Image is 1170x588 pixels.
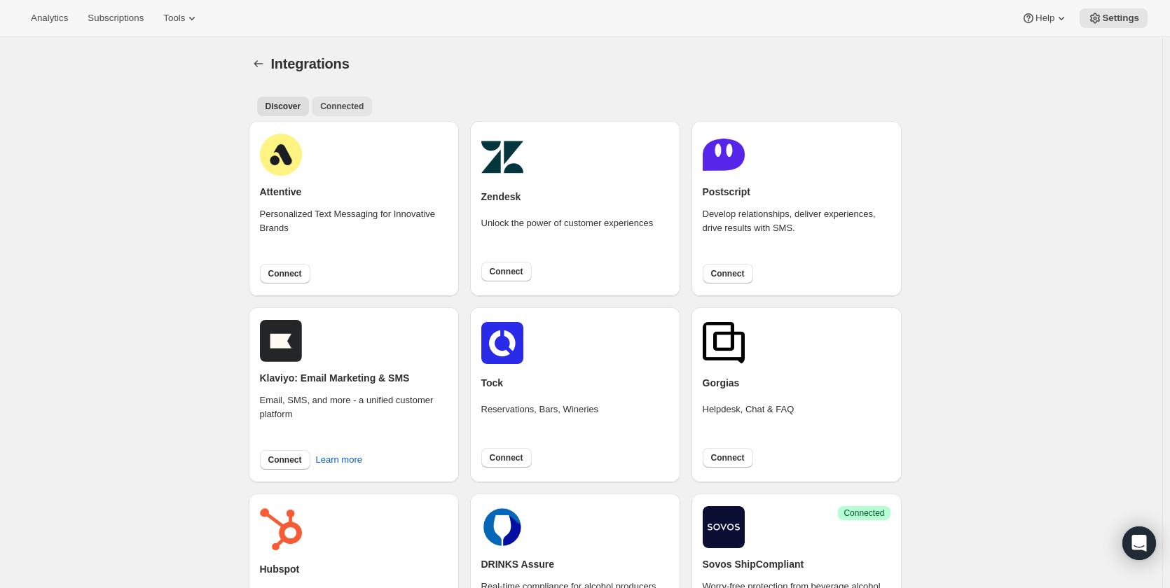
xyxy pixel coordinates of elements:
h2: Zendesk [481,190,521,204]
button: Connect [481,448,532,468]
span: Connected [320,101,364,112]
span: Integrations [271,56,350,71]
div: Open Intercom Messenger [1122,526,1156,560]
span: Help [1035,13,1054,24]
h2: Gorgias [703,376,740,390]
img: gorgias.png [703,322,745,364]
img: attentive.png [260,134,302,176]
h2: Hubspot [260,562,300,576]
button: Connect [260,264,310,283]
span: Settings [1102,13,1139,24]
div: Email, SMS, and more - a unified customer platform [260,393,448,441]
button: Connect [481,262,532,281]
div: Reservations, Bars, Wineries [481,402,599,436]
h2: Sovos ShipCompliant [703,557,804,571]
button: Settings [1080,8,1148,28]
img: shipcompliant.png [703,506,745,548]
span: Connect [490,452,523,463]
h2: Attentive [260,185,302,199]
div: Unlock the power of customer experiences [481,216,654,250]
h2: Postscript [703,185,750,199]
h2: Tock [481,376,504,390]
div: Helpdesk, Chat & FAQ [703,402,794,436]
div: Personalized Text Messaging for Innovative Brands [260,207,448,255]
img: postscript.png [703,134,745,176]
h2: DRINKS Assure [481,557,555,571]
span: Connect [268,268,302,279]
div: Develop relationships, deliver experiences, drive results with SMS. [703,207,890,255]
button: Subscriptions [79,8,152,28]
span: Discover [266,101,301,112]
button: Analytics [22,8,76,28]
img: tockicon.png [481,322,523,364]
button: Settings [249,54,268,73]
img: hubspot.png [260,508,302,550]
span: Analytics [31,13,68,24]
h2: Klaviyo: Email Marketing & SMS [260,371,410,385]
button: Connect [703,448,753,468]
button: Learn more [308,449,371,471]
img: zendesk.png [481,136,523,178]
span: Connected [844,507,884,519]
button: Connect [260,450,310,470]
span: Connect [490,266,523,277]
span: Subscriptions [88,13,144,24]
span: Tools [163,13,185,24]
button: All customers [257,97,310,116]
button: Help [1013,8,1077,28]
img: drinks.png [481,506,523,548]
button: Connect [703,264,753,283]
span: Connect [711,452,745,463]
span: Connect [711,268,745,279]
span: Connect [268,454,302,465]
button: Tools [155,8,207,28]
span: Learn more [316,453,362,467]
